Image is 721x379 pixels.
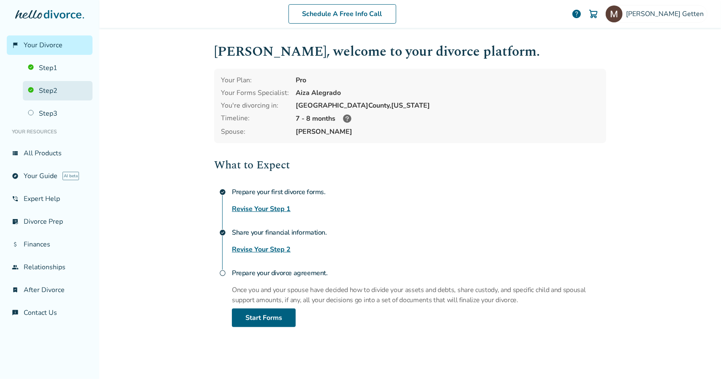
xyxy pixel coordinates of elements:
a: exploreYour GuideAI beta [7,166,93,186]
a: bookmark_checkAfter Divorce [7,280,93,300]
span: radio_button_unchecked [219,270,226,276]
a: attach_moneyFinances [7,235,93,254]
span: [PERSON_NAME] [296,127,599,136]
iframe: Chat Widget [679,338,721,379]
span: bookmark_check [12,287,19,293]
a: groupRelationships [7,257,93,277]
h4: Share your financial information. [232,224,606,241]
h4: Prepare your first divorce forms. [232,184,606,200]
a: view_listAll Products [7,143,93,163]
h1: [PERSON_NAME] , welcome to your divorce platform. [214,41,606,62]
div: 7 - 8 months [296,114,599,124]
h2: What to Expect [214,157,606,173]
a: Step3 [23,104,93,123]
span: check_circle [219,229,226,236]
span: flag_2 [12,42,19,49]
span: phone_in_talk [12,195,19,202]
img: Cart [588,9,599,19]
span: explore [12,173,19,179]
a: Step1 [23,58,93,78]
span: attach_money [12,241,19,248]
a: Schedule A Free Info Call [288,4,396,24]
span: [PERSON_NAME] Getten [626,9,707,19]
a: Revise Your Step 2 [232,244,291,254]
h4: Prepare your divorce agreement. [232,265,606,282]
li: Your Resources [7,123,93,140]
span: chat_info [12,309,19,316]
span: AI beta [63,172,79,180]
a: help [571,9,582,19]
img: Michael Getten [606,5,623,22]
div: Aiza Alegrado [296,88,599,97]
a: list_alt_checkDivorce Prep [7,212,93,231]
span: group [12,264,19,271]
span: check_circle [219,189,226,195]
span: Spouse: [221,127,289,136]
span: list_alt_check [12,218,19,225]
a: flag_2Your Divorce [7,35,93,55]
a: chat_infoContact Us [7,303,93,322]
div: [GEOGRAPHIC_DATA] County, [US_STATE] [296,101,599,110]
a: Step2 [23,81,93,100]
span: view_list [12,150,19,157]
div: Pro [296,76,599,85]
div: Your Forms Specialist: [221,88,289,97]
div: Timeline: [221,114,289,124]
div: Your Plan: [221,76,289,85]
span: Your Divorce [24,41,63,50]
a: Revise Your Step 1 [232,204,291,214]
div: You're divorcing in: [221,101,289,110]
p: Once you and your spouse have decided how to divide your assets and debts, share custody, and spe... [232,285,606,305]
a: Start Forms [232,309,296,327]
a: phone_in_talkExpert Help [7,189,93,208]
